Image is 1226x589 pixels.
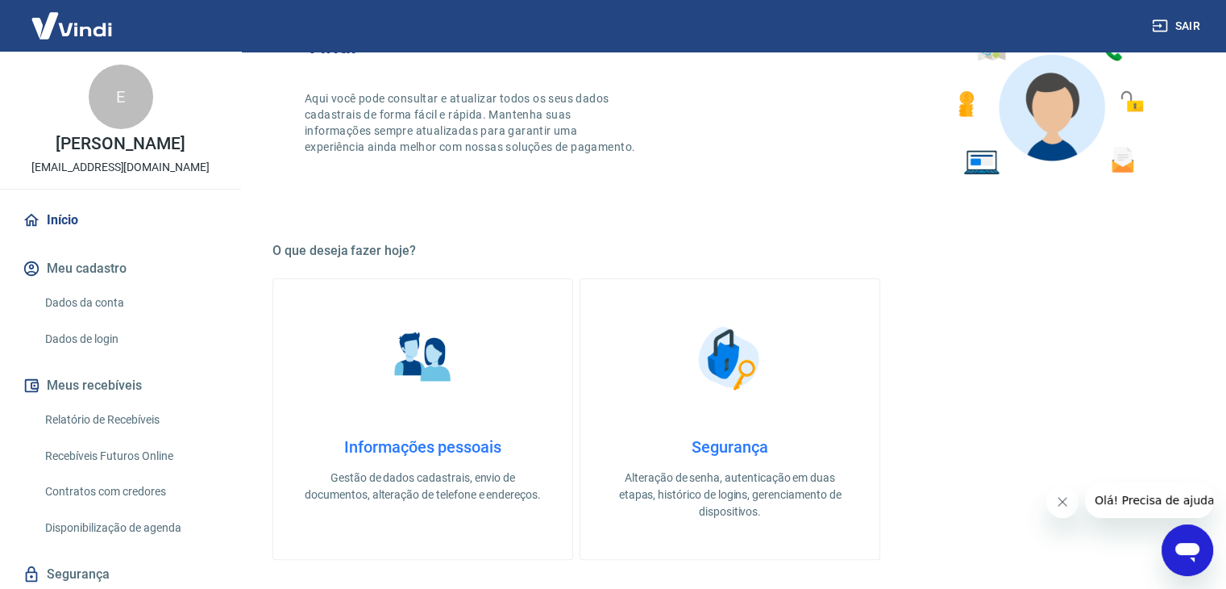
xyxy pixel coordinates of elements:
[580,278,880,560] a: SegurançaSegurançaAlteração de senha, autenticação em duas etapas, histórico de logins, gerenciam...
[690,318,771,399] img: Segurança
[299,470,547,503] p: Gestão de dados cadastrais, envio de documentos, alteração de telefone e endereços.
[1149,11,1207,41] button: Sair
[19,1,124,50] img: Vindi
[305,6,730,58] h2: Bem-vindo(a) ao gerenciador de conta Vindi
[606,470,854,520] p: Alteração de senha, autenticação em duas etapas, histórico de logins, gerenciamento de dispositivos.
[19,251,222,286] button: Meu cadastro
[10,11,135,24] span: Olá! Precisa de ajuda?
[39,512,222,545] a: Disponibilização de agenda
[1046,486,1078,518] iframe: Fechar mensagem
[39,403,222,437] a: Relatório de Recebíveis
[305,90,638,155] p: Aqui você pode consultar e atualizar todos os seus dados cadastrais de forma fácil e rápida. Mant...
[19,203,222,238] a: Início
[272,278,573,560] a: Informações pessoaisInformações pessoaisGestão de dados cadastrais, envio de documentos, alteraçã...
[39,440,222,473] a: Recebíveis Futuros Online
[299,437,547,457] h4: Informações pessoais
[56,136,185,152] p: [PERSON_NAME]
[272,243,1187,259] h5: O que deseja fazer hoje?
[39,286,222,320] a: Dados da conta
[606,437,854,457] h4: Segurança
[1085,482,1213,518] iframe: Mensagem da empresa
[19,368,222,403] button: Meus recebíveis
[31,159,210,176] p: [EMAIL_ADDRESS][DOMAIN_NAME]
[383,318,463,399] img: Informações pessoais
[1162,524,1213,576] iframe: Botão para abrir a janela de mensagens
[39,323,222,356] a: Dados de login
[39,475,222,508] a: Contratos com credores
[89,65,153,129] div: E
[944,6,1155,185] img: Imagem de um avatar masculino com diversos icones exemplificando as funcionalidades do gerenciado...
